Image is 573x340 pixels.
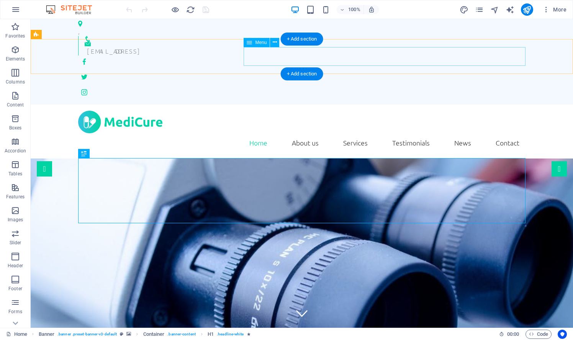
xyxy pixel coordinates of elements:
i: Element contains an animation [247,332,250,336]
i: Reload page [186,5,195,14]
span: Code [529,330,548,339]
span: Click to select. Double-click to edit [208,330,214,339]
span: . banner .preset-banner-v3-default [57,330,117,339]
button: Usercentrics [558,330,567,339]
button: publish [521,3,533,16]
div: + Add section [281,67,323,80]
h6: 100% [348,5,360,14]
span: . headline-white [217,330,244,339]
p: Content [7,102,24,108]
p: Boxes [9,125,22,131]
p: Forms [8,309,22,315]
i: Publish [522,5,531,14]
span: . banner-content [167,330,195,339]
p: Footer [8,286,22,292]
span: : [512,331,514,337]
button: 100% [337,5,364,14]
button: reload [186,5,195,14]
i: This element is a customizable preset [120,332,123,336]
p: Accordion [5,148,26,154]
span: Click to select. Double-click to edit [143,330,165,339]
div: + Add section [281,33,323,46]
p: Elements [6,56,25,62]
button: design [460,5,469,14]
button: Click here to leave preview mode and continue editing [170,5,180,14]
p: Favorites [5,33,25,39]
h6: Session time [499,330,519,339]
i: Navigator [490,5,499,14]
i: Design (Ctrl+Alt+Y) [460,5,468,14]
button: text_generator [506,5,515,14]
i: On resize automatically adjust zoom level to fit chosen device. [368,6,375,13]
span: Menu [255,40,267,45]
p: Images [8,217,23,223]
span: More [542,6,566,13]
img: Editor Logo [44,5,102,14]
i: This element contains a background [126,332,131,336]
button: Code [526,330,552,339]
button: More [539,3,570,16]
button: pages [475,5,484,14]
i: AI Writer [506,5,514,14]
p: Columns [6,79,25,85]
p: Features [6,194,25,200]
p: Tables [8,171,22,177]
p: Slider [10,240,21,246]
button: navigator [490,5,499,14]
a: Click to cancel selection. Double-click to open Pages [6,330,27,339]
span: 00 00 [507,330,519,339]
nav: breadcrumb [39,330,250,339]
span: Click to select. Double-click to edit [39,330,55,339]
p: Header [8,263,23,269]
